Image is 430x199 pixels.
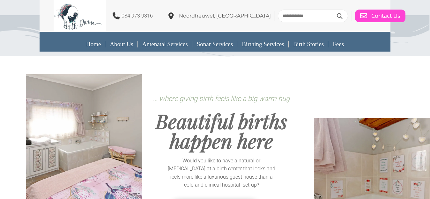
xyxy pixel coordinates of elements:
[82,37,105,52] a: Home
[289,37,329,52] a: Birth Stories
[105,37,137,52] a: About Us
[156,108,287,154] span: Beautiful births happen here
[153,96,290,102] span: .
[371,12,400,19] span: Contact Us
[355,10,405,22] a: Contact Us
[237,37,288,52] a: Birthing Services
[122,12,153,20] p: 084 973 9816
[192,37,237,52] a: Sonar Services
[179,13,271,19] span: Noordheuwel, [GEOGRAPHIC_DATA]
[138,37,192,52] a: Antenatal Services
[165,157,278,189] p: Would you like to have a natural or [MEDICAL_DATA] at a birth center that looks and feels more li...
[154,95,290,103] span: .. where giving birth feels like a big warm hug
[328,37,348,52] a: Fees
